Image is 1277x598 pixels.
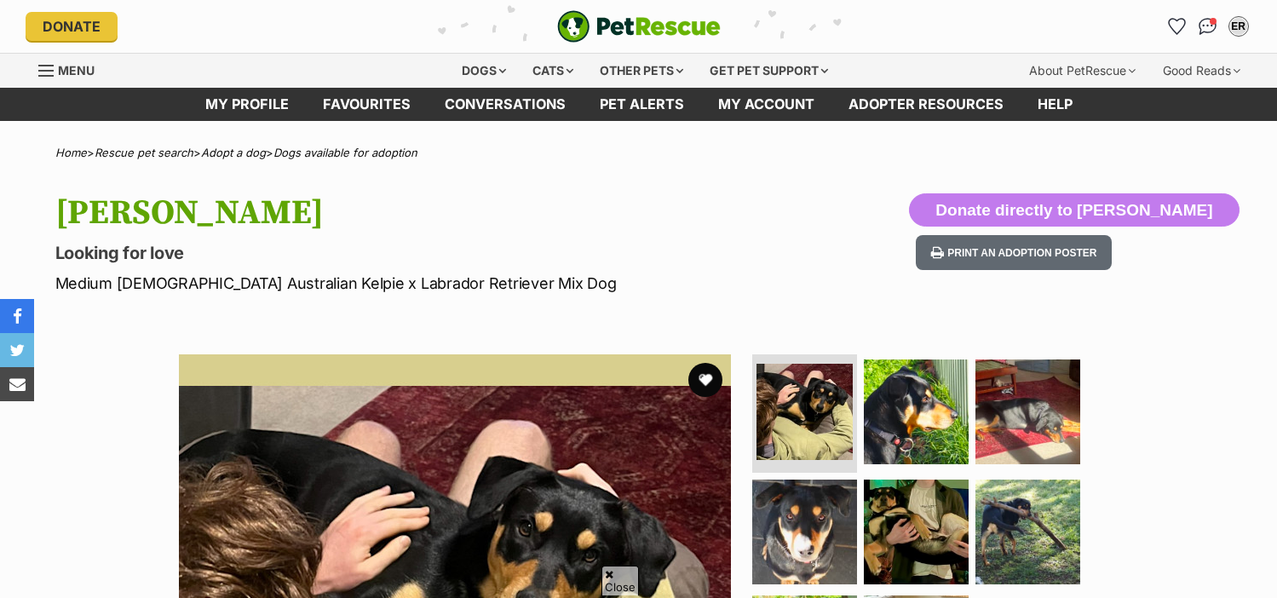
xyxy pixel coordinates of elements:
[521,54,585,88] div: Cats
[1194,13,1222,40] a: Conversations
[1151,54,1252,88] div: Good Reads
[26,12,118,41] a: Donate
[583,88,701,121] a: Pet alerts
[188,88,306,121] a: My profile
[756,364,853,460] img: Photo of Charlemagne
[306,88,428,121] a: Favourites
[428,88,583,121] a: conversations
[201,146,266,159] a: Adopt a dog
[38,54,106,84] a: Menu
[13,147,1265,159] div: > > >
[1164,13,1252,40] ul: Account quick links
[1164,13,1191,40] a: Favourites
[698,54,840,88] div: Get pet support
[1021,88,1090,121] a: Help
[588,54,695,88] div: Other pets
[1017,54,1148,88] div: About PetRescue
[752,480,857,584] img: Photo of Charlemagne
[1225,13,1252,40] button: My account
[1199,18,1217,35] img: chat-41dd97257d64d25036548639549fe6c8038ab92f7586957e7f3b1b290dea8141.svg
[864,359,969,464] img: Photo of Charlemagne
[975,359,1080,464] img: Photo of Charlemagne
[450,54,518,88] div: Dogs
[688,363,722,397] button: favourite
[909,193,1239,227] button: Donate directly to [PERSON_NAME]
[1230,18,1247,35] div: ER
[55,146,87,159] a: Home
[273,146,417,159] a: Dogs available for adoption
[55,272,776,295] p: Medium [DEMOGRAPHIC_DATA] Australian Kelpie x Labrador Retriever Mix Dog
[55,241,776,265] p: Looking for love
[975,480,1080,584] img: Photo of Charlemagne
[95,146,193,159] a: Rescue pet search
[58,63,95,78] span: Menu
[601,566,639,595] span: Close
[916,235,1112,270] button: Print an adoption poster
[557,10,721,43] img: logo-e224e6f780fb5917bec1dbf3a21bbac754714ae5b6737aabdf751b685950b380.svg
[557,10,721,43] a: PetRescue
[831,88,1021,121] a: Adopter resources
[864,480,969,584] img: Photo of Charlemagne
[55,193,776,233] h1: [PERSON_NAME]
[701,88,831,121] a: My account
